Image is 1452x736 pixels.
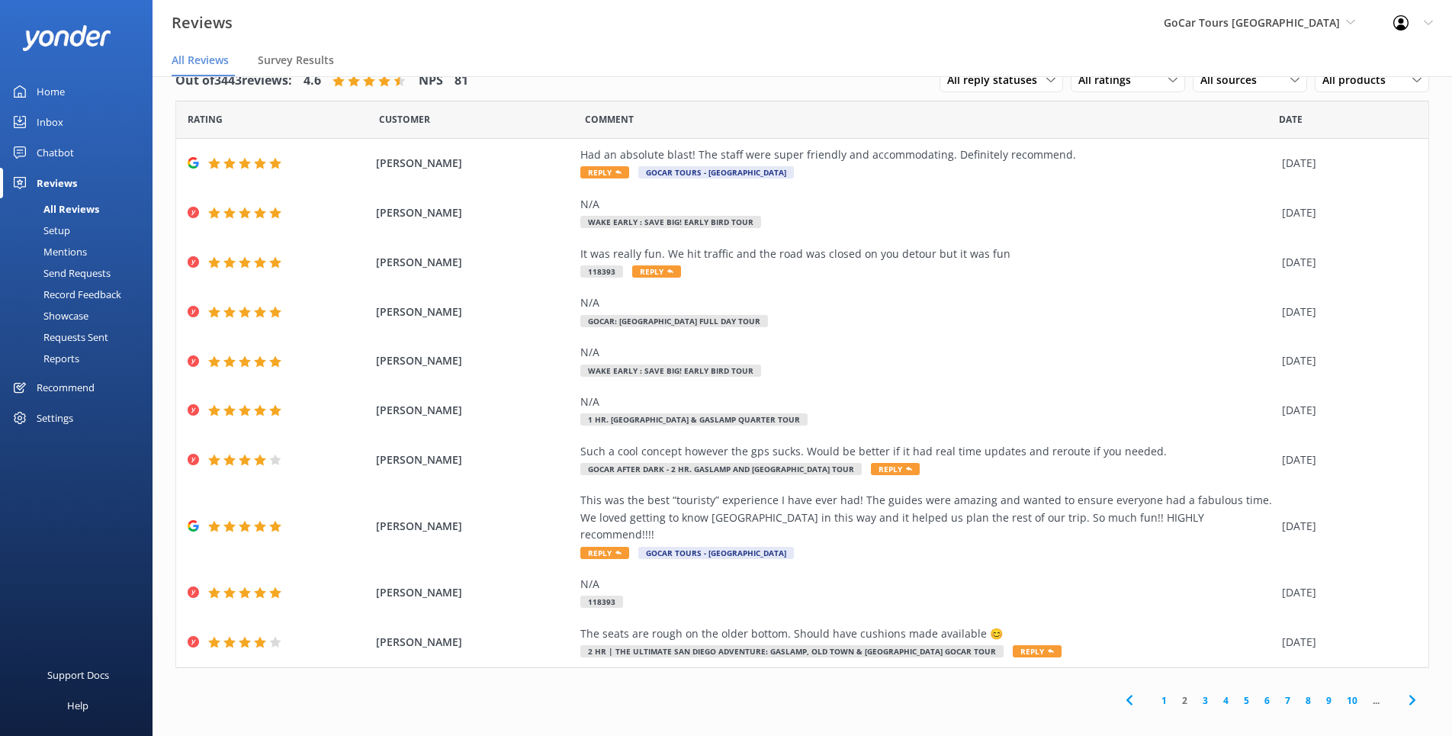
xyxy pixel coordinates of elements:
span: [PERSON_NAME] [376,254,572,271]
a: 10 [1339,693,1365,708]
div: Reviews [37,168,77,198]
span: 118393 [580,596,623,608]
span: [PERSON_NAME] [376,518,572,535]
div: Inbox [37,107,63,137]
a: 9 [1319,693,1339,708]
div: N/A [580,576,1274,593]
div: N/A [580,394,1274,410]
div: N/A [580,344,1274,361]
span: [PERSON_NAME] [376,452,572,468]
a: Mentions [9,241,153,262]
div: Home [37,76,65,107]
div: [DATE] [1282,155,1409,172]
a: 6 [1257,693,1277,708]
span: [PERSON_NAME] [376,352,572,369]
a: 7 [1277,693,1298,708]
div: Settings [37,403,73,433]
img: yonder-white-logo.png [23,25,111,50]
span: [PERSON_NAME] [376,204,572,221]
span: [PERSON_NAME] [376,584,572,601]
span: [PERSON_NAME] [376,402,572,419]
span: Date [379,112,430,127]
a: All Reviews [9,198,153,220]
div: [DATE] [1282,254,1409,271]
div: Chatbot [37,137,74,168]
span: 118393 [580,265,623,278]
span: 2 HR | The Ultimate San Diego Adventure: Gaslamp, Old Town & [GEOGRAPHIC_DATA] GoCar Tour [580,645,1004,657]
span: All ratings [1078,72,1140,88]
span: Date [1279,112,1303,127]
div: This was the best “touristy” experience I have ever had! The guides were amazing and wanted to en... [580,492,1274,543]
h4: NPS [419,71,443,91]
a: Showcase [9,305,153,326]
div: Mentions [9,241,87,262]
div: N/A [580,196,1274,213]
span: All Reviews [172,53,229,68]
div: All Reviews [9,198,99,220]
div: Record Feedback [9,284,121,305]
a: Setup [9,220,153,241]
div: [DATE] [1282,518,1409,535]
span: Date [188,112,223,127]
div: [DATE] [1282,204,1409,221]
div: Such a cool concept however the gps sucks. Would be better if it had real time updates and rerout... [580,443,1274,460]
h3: Reviews [172,11,233,35]
span: ... [1365,693,1387,708]
div: Send Requests [9,262,111,284]
a: 4 [1216,693,1236,708]
span: All products [1322,72,1395,88]
div: Setup [9,220,70,241]
div: [DATE] [1282,352,1409,369]
div: It was really fun. We hit traffic and the road was closed on you detour but it was fun [580,246,1274,262]
div: [DATE] [1282,452,1409,468]
div: Reports [9,348,79,369]
a: 2 [1174,693,1195,708]
span: Wake Early : Save Big! Early Bird Tour [580,365,761,377]
div: [DATE] [1282,304,1409,320]
a: Requests Sent [9,326,153,348]
div: Recommend [37,372,95,403]
span: [PERSON_NAME] [376,155,572,172]
a: Send Requests [9,262,153,284]
span: All reply statuses [947,72,1046,88]
div: [DATE] [1282,584,1409,601]
span: Reply [871,463,920,475]
h4: 4.6 [304,71,321,91]
a: 3 [1195,693,1216,708]
span: Reply [580,547,629,559]
h4: 81 [455,71,468,91]
div: Had an absolute blast! The staff were super friendly and accommodating. Definitely recommend. [580,146,1274,163]
a: Reports [9,348,153,369]
a: 5 [1236,693,1257,708]
span: 1 hr. [GEOGRAPHIC_DATA] & Gaslamp Quarter Tour [580,413,808,426]
div: Requests Sent [9,326,108,348]
span: GoCar After Dark - 2 hr. Gaslamp and [GEOGRAPHIC_DATA] Tour [580,463,862,475]
span: All sources [1200,72,1266,88]
span: Question [585,112,634,127]
span: Reply [580,166,629,178]
div: N/A [580,294,1274,311]
span: GoCar Tours - [GEOGRAPHIC_DATA] [638,547,794,559]
div: [DATE] [1282,634,1409,651]
span: Survey Results [258,53,334,68]
span: Wake Early : Save Big! Early Bird Tour [580,216,761,228]
span: [PERSON_NAME] [376,634,572,651]
a: 1 [1154,693,1174,708]
div: Help [67,690,88,721]
div: The seats are rough on the older bottom. Should have cushions made available 😊 [580,625,1274,642]
a: 8 [1298,693,1319,708]
span: GoCar Tours [GEOGRAPHIC_DATA] [1164,15,1340,30]
div: [DATE] [1282,402,1409,419]
span: Reply [632,265,681,278]
span: GoCar: [GEOGRAPHIC_DATA] Full Day Tour [580,315,768,327]
h4: Out of 3443 reviews: [175,71,292,91]
span: Reply [1013,645,1062,657]
div: Support Docs [47,660,109,690]
a: Record Feedback [9,284,153,305]
span: [PERSON_NAME] [376,304,572,320]
div: Showcase [9,305,88,326]
span: GoCar Tours - [GEOGRAPHIC_DATA] [638,166,794,178]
